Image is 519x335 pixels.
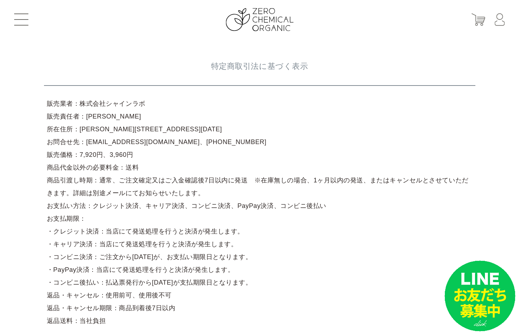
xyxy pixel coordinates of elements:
[471,13,485,26] img: カート
[445,260,515,331] img: small_line.png
[226,8,293,31] img: ZERO CHEMICAL ORGANIC
[495,13,505,26] img: マイページ
[44,94,475,330] article: 販売業者：株式会社シャインラボ 販売責任者：[PERSON_NAME] 所在住所：[PERSON_NAME][STREET_ADDRESS][DATE] お問合せ先：[EMAIL_ADDRESS...
[44,48,475,86] h1: 特定商取引法に基づく表示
